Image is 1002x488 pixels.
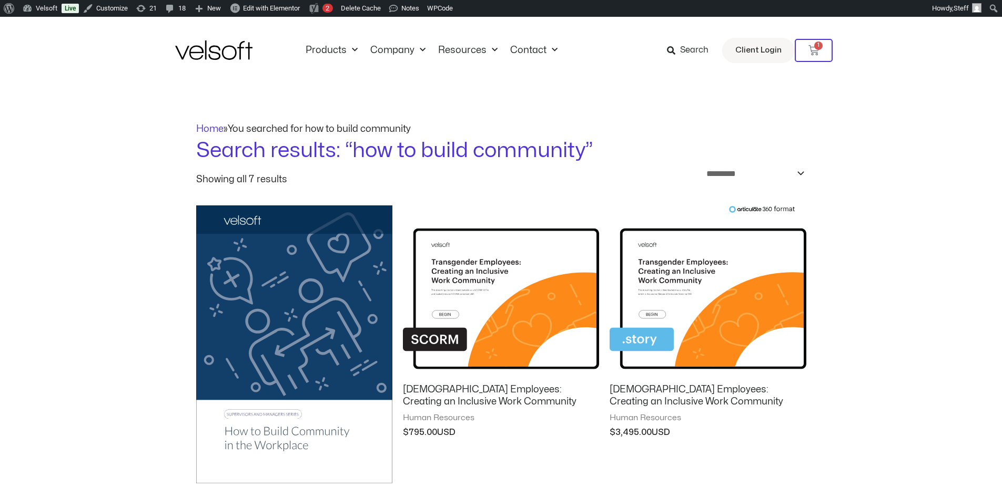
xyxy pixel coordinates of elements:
[364,45,432,56] a: CompanyMenu Toggle
[722,38,795,63] a: Client Login
[175,40,252,60] img: Velsoft Training Materials
[814,41,823,50] span: 1
[299,45,564,56] nav: Menu
[196,124,411,133] span: »
[62,4,79,13] a: Live
[610,413,806,423] span: Human Resources
[610,383,806,413] a: [DEMOGRAPHIC_DATA] Employees: Creating an Inclusive Work Community
[228,124,411,133] span: You searched for how to build community
[299,45,364,56] a: ProductsMenu Toggle
[403,428,437,437] bdi: 795.00
[610,205,806,376] img: Transgender Employees: Creating an Inclusive Work Community
[196,175,287,184] p: Showing all 7 results
[954,4,969,12] span: Steff
[432,45,504,56] a: ResourcesMenu Toggle
[403,413,599,423] span: Human Resources
[735,44,782,57] span: Client Login
[504,45,564,56] a: ContactMenu Toggle
[196,124,224,133] a: Home
[403,383,599,413] a: [DEMOGRAPHIC_DATA] Employees: Creating an Inclusive Work Community
[403,205,599,376] img: Transgender Employees: Creating an Inclusive Work Community
[610,428,652,437] bdi: 3,495.00
[610,428,615,437] span: $
[795,39,833,62] a: 1
[403,428,409,437] span: $
[700,165,806,182] select: Shop order
[610,383,806,408] h2: [DEMOGRAPHIC_DATA] Employees: Creating an Inclusive Work Community
[196,136,806,165] h1: Search results: “how to build community”
[667,41,716,59] a: Search
[403,383,599,408] h2: [DEMOGRAPHIC_DATA] Employees: Creating an Inclusive Work Community
[326,4,329,12] span: 2
[196,205,392,483] img: How to Build Community in the Workplace
[243,4,300,12] span: Edit with Elementor
[680,44,709,57] span: Search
